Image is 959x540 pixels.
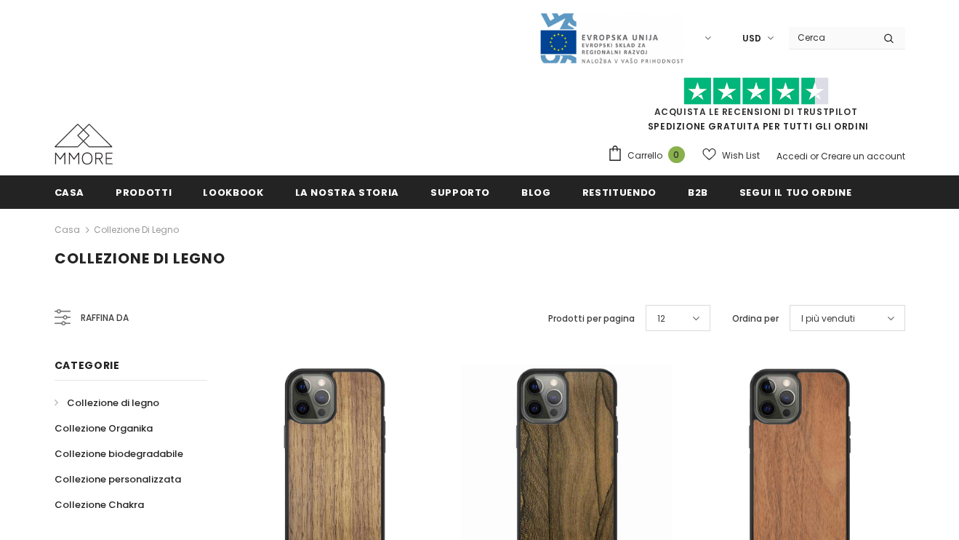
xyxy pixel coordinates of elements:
span: Casa [55,186,85,199]
span: Prodotti [116,186,172,199]
span: Raffina da [81,310,129,326]
span: Collezione di legno [55,248,225,269]
span: Categorie [55,358,120,373]
a: Collezione di legno [55,390,159,416]
span: USD [742,31,761,46]
a: Acquista le recensioni di TrustPilot [654,106,858,118]
span: Collezione biodegradabile [55,447,183,461]
label: Ordina per [732,311,779,326]
span: SPEDIZIONE GRATUITA PER TUTTI GLI ORDINI [607,84,905,132]
span: Restituendo [582,186,657,199]
img: Casi MMORE [55,124,113,164]
span: Collezione personalizzata [55,472,181,486]
img: Fidati di Pilot Stars [683,77,829,106]
span: Collezione di legno [67,396,159,410]
a: Prodotti [116,175,172,208]
a: La nostra storia [295,175,399,208]
a: Accedi [777,150,808,162]
a: Casa [55,175,85,208]
a: Segui il tuo ordine [739,175,851,208]
img: Javni Razpis [539,12,684,65]
span: I più venduti [801,311,855,326]
a: Wish List [702,143,760,168]
a: supporto [430,175,490,208]
span: 12 [657,311,665,326]
span: 0 [668,146,685,163]
a: Restituendo [582,175,657,208]
a: Collezione Organika [55,416,153,441]
span: or [810,150,819,162]
a: Casa [55,221,80,239]
a: Collezione di legno [94,223,179,236]
span: Collezione Organika [55,421,153,435]
span: Wish List [722,148,760,163]
a: Blog [521,175,551,208]
span: Segui il tuo ordine [739,186,851,199]
a: Lookbook [203,175,263,208]
a: Javni Razpis [539,31,684,44]
span: supporto [430,186,490,199]
a: Collezione Chakra [55,492,144,517]
a: Collezione personalizzata [55,466,181,492]
span: La nostra storia [295,186,399,199]
span: Carrello [627,148,662,163]
span: B2B [688,186,708,199]
label: Prodotti per pagina [548,311,635,326]
input: Search Site [789,27,872,48]
a: Carrello 0 [607,145,692,167]
span: Lookbook [203,186,263,199]
span: Blog [521,186,551,199]
a: B2B [688,175,708,208]
a: Creare un account [821,150,905,162]
span: Collezione Chakra [55,498,144,512]
a: Collezione biodegradabile [55,441,183,466]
